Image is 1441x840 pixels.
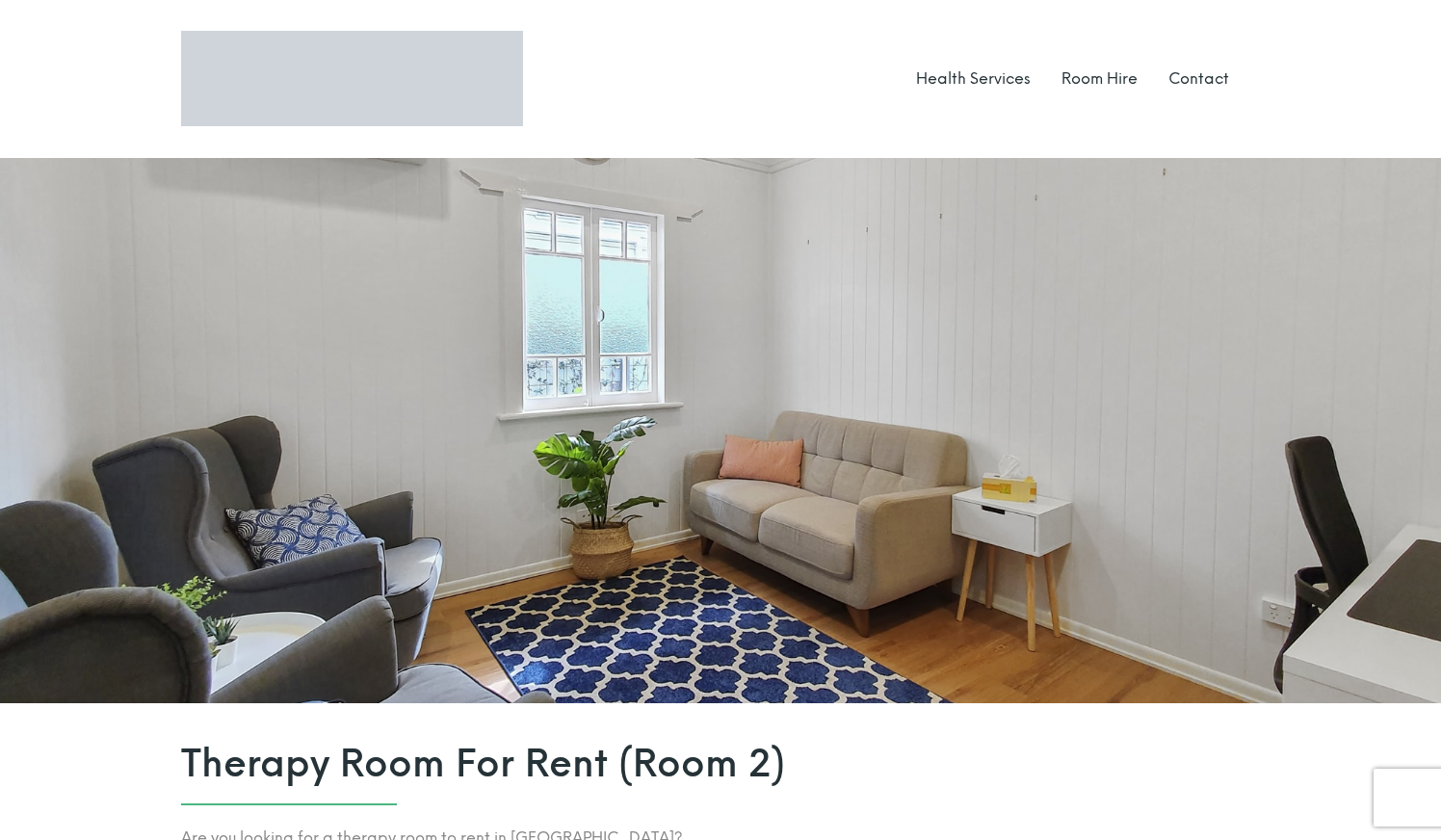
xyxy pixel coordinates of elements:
[1168,69,1229,88] a: Contact
[181,742,1260,786] span: Therapy Room For Rent (Room 2)
[1061,69,1138,88] a: Room Hire
[181,31,523,126] img: Logo Perfect Wellness 710x197
[916,69,1031,88] a: Health Services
